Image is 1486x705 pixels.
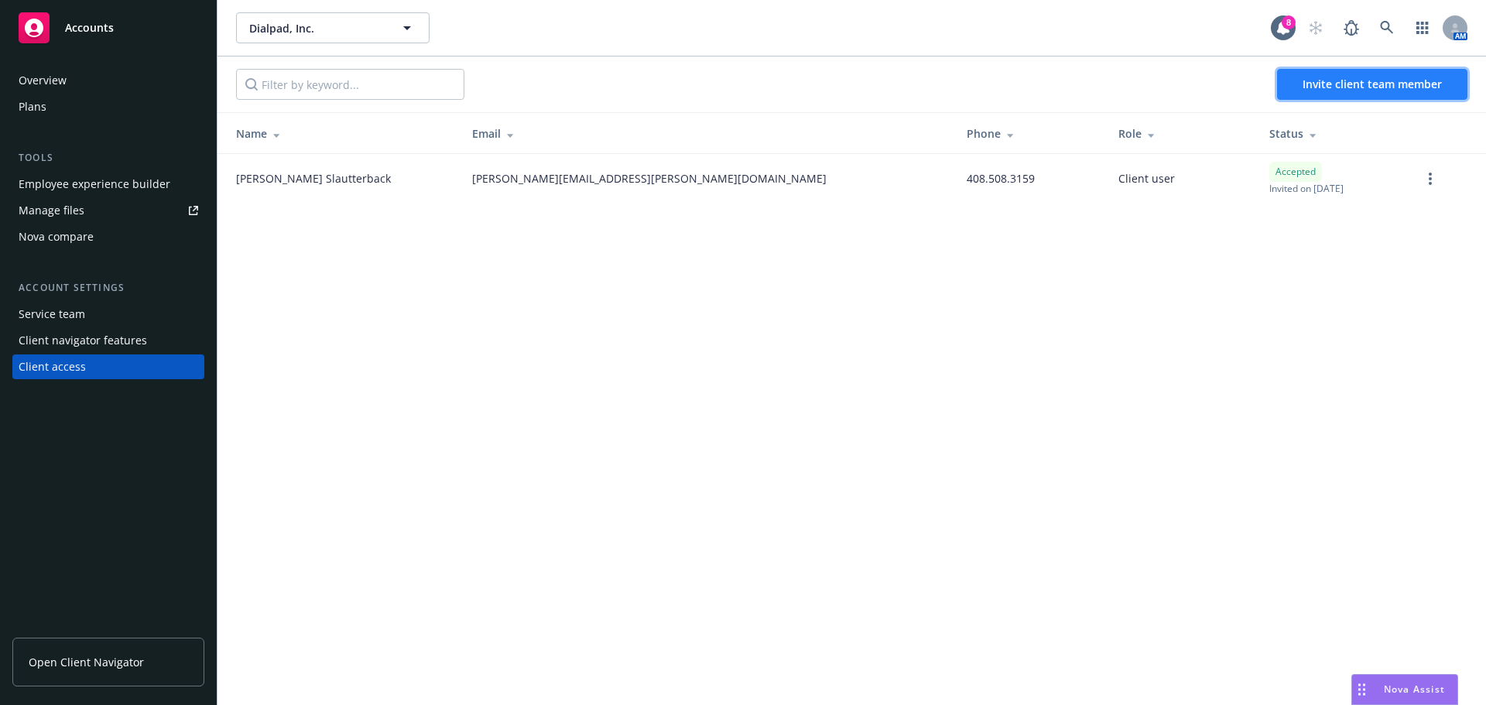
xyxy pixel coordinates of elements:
[1282,15,1296,29] div: 8
[19,354,86,379] div: Client access
[12,354,204,379] a: Client access
[12,6,204,50] a: Accounts
[1275,165,1316,179] span: Accepted
[472,170,827,187] span: [PERSON_NAME][EMAIL_ADDRESS][PERSON_NAME][DOMAIN_NAME]
[1371,12,1402,43] a: Search
[236,12,430,43] button: Dialpad, Inc.
[1118,125,1245,142] div: Role
[12,328,204,353] a: Client navigator features
[19,224,94,249] div: Nova compare
[967,170,1035,187] span: 408.508.3159
[1336,12,1367,43] a: Report a Bug
[19,328,147,353] div: Client navigator features
[236,125,447,142] div: Name
[12,94,204,119] a: Plans
[1407,12,1438,43] a: Switch app
[1118,170,1175,187] span: Client user
[65,22,114,34] span: Accounts
[249,20,383,36] span: Dialpad, Inc.
[236,69,464,100] input: Filter by keyword...
[29,654,144,670] span: Open Client Navigator
[12,172,204,197] a: Employee experience builder
[1384,683,1445,696] span: Nova Assist
[19,68,67,93] div: Overview
[12,280,204,296] div: Account settings
[967,125,1094,142] div: Phone
[1303,77,1442,91] span: Invite client team member
[1269,125,1396,142] div: Status
[1352,675,1371,704] div: Drag to move
[19,94,46,119] div: Plans
[1277,69,1467,100] button: Invite client team member
[236,170,391,187] span: [PERSON_NAME] Slautterback
[1351,674,1458,705] button: Nova Assist
[12,150,204,166] div: Tools
[472,125,942,142] div: Email
[19,302,85,327] div: Service team
[12,68,204,93] a: Overview
[1269,182,1344,195] span: Invited on [DATE]
[12,224,204,249] a: Nova compare
[19,172,170,197] div: Employee experience builder
[12,302,204,327] a: Service team
[19,198,84,223] div: Manage files
[1300,12,1331,43] a: Start snowing
[1421,169,1440,188] a: more
[12,198,204,223] a: Manage files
